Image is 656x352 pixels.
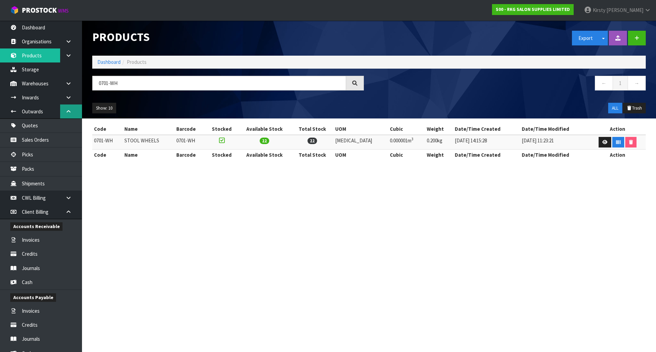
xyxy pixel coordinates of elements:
[425,150,453,160] th: Weight
[520,124,589,135] th: Date/Time Modified
[92,103,116,114] button: Show: 10
[97,59,121,65] a: Dashboard
[307,138,317,144] span: 22
[572,31,599,45] button: Export
[92,124,123,135] th: Code
[492,4,574,15] a: S00 - RKG SALON SUPPLIES LIMITED
[333,124,388,135] th: UOM
[123,135,175,150] td: STOOL WHEELS
[411,137,413,141] sup: 3
[58,8,69,14] small: WMS
[237,124,291,135] th: Available Stock
[10,222,63,231] span: Accounts Receivable
[613,76,628,90] a: 1
[237,150,291,160] th: Available Stock
[593,7,605,13] span: Kirsty
[628,76,646,90] a: →
[589,124,646,135] th: Action
[22,6,57,15] span: ProStock
[453,150,520,160] th: Date/Time Created
[520,150,589,160] th: Date/Time Modified
[374,76,646,93] nav: Page navigation
[206,150,237,160] th: Stocked
[260,138,269,144] span: 22
[333,150,388,160] th: UOM
[175,150,206,160] th: Barcode
[123,150,175,160] th: Name
[453,124,520,135] th: Date/Time Created
[623,103,646,114] button: Trash
[388,150,425,160] th: Cubic
[425,135,453,150] td: 0.200kg
[453,135,520,150] td: [DATE] 14:15:28
[175,124,206,135] th: Barcode
[425,124,453,135] th: Weight
[291,124,333,135] th: Total Stock
[595,76,613,90] a: ←
[123,124,175,135] th: Name
[388,124,425,135] th: Cubic
[10,293,56,302] span: Accounts Payable
[10,6,19,14] img: cube-alt.png
[608,103,622,114] button: ALL
[92,135,123,150] td: 0701-WH
[206,124,237,135] th: Stocked
[388,135,425,150] td: 0.000001m
[496,6,570,12] strong: S00 - RKG SALON SUPPLIES LIMITED
[291,150,333,160] th: Total Stock
[520,135,589,150] td: [DATE] 11:23:21
[175,135,206,150] td: 0701-WH
[606,7,643,13] span: [PERSON_NAME]
[333,135,388,150] td: [MEDICAL_DATA]
[127,59,147,65] span: Products
[92,76,346,90] input: Search products
[92,31,364,43] h1: Products
[92,150,123,160] th: Code
[589,150,646,160] th: Action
